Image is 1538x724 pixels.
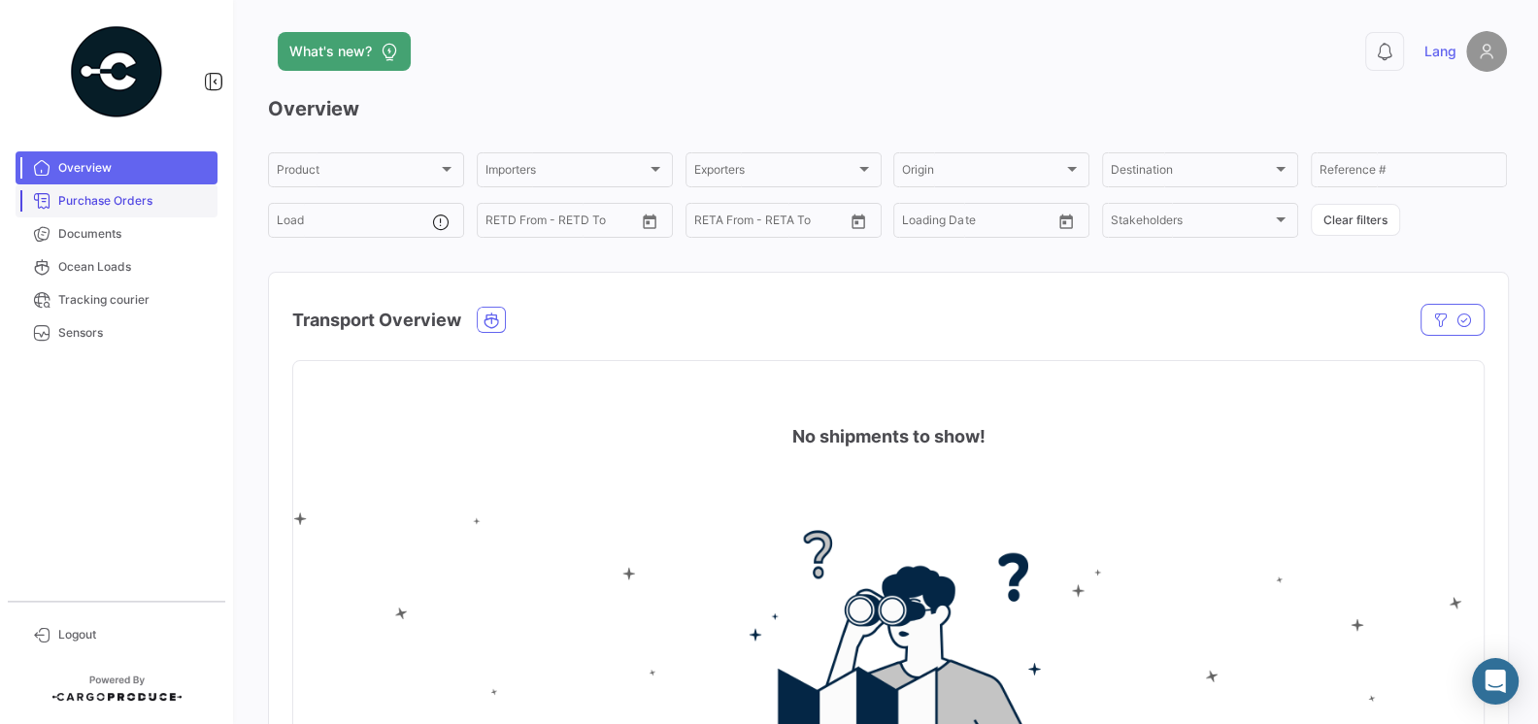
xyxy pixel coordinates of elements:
span: Exporters [694,166,855,180]
h4: Transport Overview [292,307,461,334]
a: Tracking courier [16,283,217,316]
input: From [485,216,513,230]
span: Stakeholders [1111,216,1272,230]
span: Importers [485,166,647,180]
span: Origin [902,166,1063,180]
span: Destination [1111,166,1272,180]
div: Abrir Intercom Messenger [1472,658,1519,705]
input: To [943,216,1014,230]
a: Sensors [16,316,217,349]
input: To [526,216,597,230]
input: From [694,216,721,230]
h4: No shipments to show! [792,423,986,450]
button: Open calendar [1052,207,1081,236]
button: Open calendar [844,207,873,236]
a: Documents [16,217,217,250]
span: Sensors [58,324,210,342]
span: Ocean Loads [58,258,210,276]
input: From [902,216,929,230]
input: To [735,216,806,230]
a: Overview [16,151,217,184]
a: Purchase Orders [16,184,217,217]
img: placeholder-user.png [1466,31,1507,72]
button: Ocean [478,308,505,332]
button: What's new? [278,32,411,71]
img: powered-by.png [68,23,165,120]
span: Purchase Orders [58,192,210,210]
h3: Overview [268,95,1507,122]
button: Open calendar [635,207,664,236]
span: Overview [58,159,210,177]
span: Product [277,166,438,180]
span: What's new? [289,42,372,61]
button: Clear filters [1311,204,1400,236]
span: Lang [1424,42,1456,61]
span: Documents [58,225,210,243]
span: Logout [58,626,210,643]
a: Ocean Loads [16,250,217,283]
span: Tracking courier [58,291,210,309]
